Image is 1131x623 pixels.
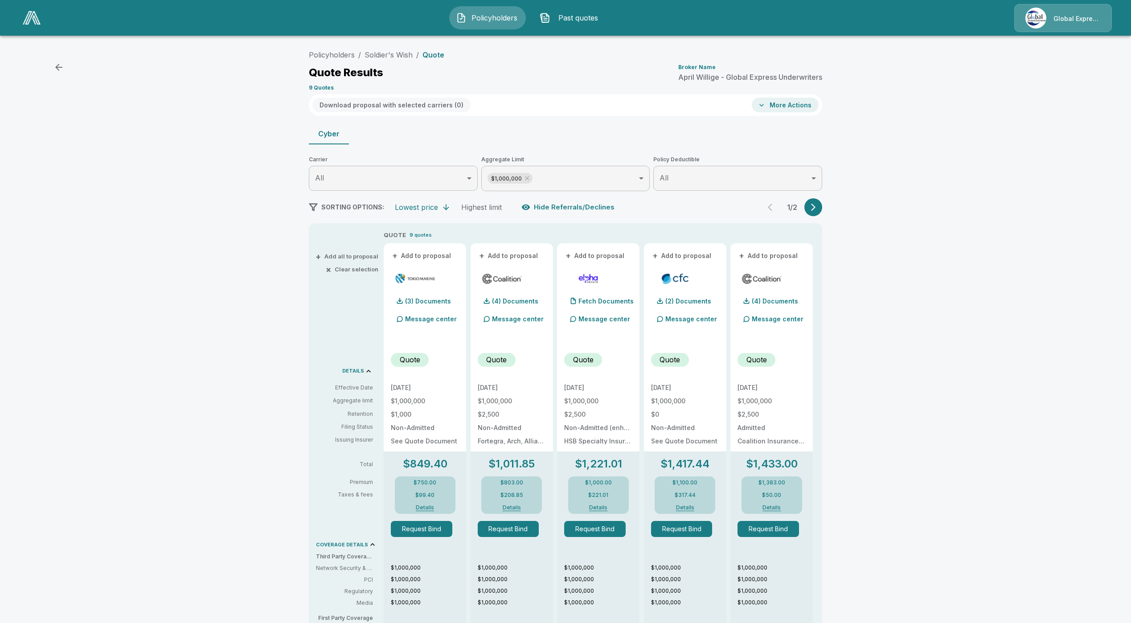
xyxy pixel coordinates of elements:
button: +Add to proposal [738,251,800,261]
img: cfccyber [655,272,696,285]
p: Coalition Insurance Solutions [738,438,806,444]
button: Hide Referrals/Declines [520,199,618,216]
p: See Quote Document [391,438,459,444]
p: Effective Date [316,384,373,392]
button: Request Bind [738,521,799,537]
div: Lowest price [395,203,438,212]
p: $1,100.00 [672,480,697,485]
p: [DATE] [651,385,719,391]
p: [DATE] [738,385,806,391]
p: Premium [316,480,380,485]
p: $208.85 [500,492,523,498]
p: Quote [486,354,507,365]
img: AA Logo [23,11,41,25]
p: Media [316,599,373,607]
p: $1,000,000 [738,564,813,572]
button: +Add all to proposal [317,254,378,259]
p: Retention [316,410,373,418]
img: coalitioncyber [481,272,523,285]
p: DETAILS [342,369,364,373]
p: QUOTE [384,231,406,240]
p: $1,000,000 [738,575,813,583]
p: $1,000.00 [585,480,612,485]
span: Past quotes [554,12,603,23]
button: Details [754,505,790,510]
p: Quote [660,354,680,365]
p: First Party Coverage [316,614,380,622]
span: + [652,253,658,259]
p: (2) Documents [665,298,711,304]
button: Cyber [309,123,349,144]
p: Non-Admitted [391,425,459,431]
p: (4) Documents [752,298,798,304]
p: $1,000,000 [478,398,546,404]
p: Network Security & Privacy Liability [316,564,373,572]
span: SORTING OPTIONS: [321,203,384,211]
button: Request Bind [478,521,539,537]
div: $1,000,000 [488,173,533,184]
span: × [326,266,331,272]
p: $1,000,000 [651,575,726,583]
div: Highest limit [461,203,502,212]
button: +Add to proposal [478,251,540,261]
button: Details [667,505,703,510]
p: $1,000,000 [564,598,639,607]
p: $1,000,000 [478,564,553,572]
p: $2,500 [564,411,632,418]
span: Request Bind [478,521,546,537]
p: $1,000,000 [738,587,813,595]
img: Policyholders Icon [456,12,467,23]
p: $1,000,000 [564,587,639,595]
p: $1,000,000 [651,598,726,607]
p: (3) Documents [405,298,451,304]
p: COVERAGE DETAILS [316,542,368,547]
p: $1,000,000 [391,398,459,404]
p: Message center [665,314,717,324]
p: 9 Quotes [309,85,334,90]
p: $1,000,000 [651,398,719,404]
button: Details [581,505,616,510]
span: Aggregate Limit [481,155,650,164]
span: All [315,173,324,182]
p: April Willige - Global Express Underwriters [678,74,822,81]
span: Request Bind [564,521,632,537]
p: $50.00 [762,492,781,498]
p: Message center [405,314,457,324]
p: Quote Results [309,67,383,78]
p: $1,000,000 [738,598,813,607]
span: $1,000,000 [488,173,525,184]
a: Policyholders [309,50,355,59]
p: $1,000,000 [651,564,726,572]
span: Request Bind [738,521,806,537]
p: (4) Documents [492,298,538,304]
p: Aggregate limit [316,397,373,405]
a: Agency IconGlobal Express Underwriters [1014,4,1112,32]
p: Filing Status [316,423,373,431]
p: $1,000,000 [651,587,726,595]
p: Global Express Underwriters [1053,14,1101,23]
button: ×Clear selection [328,266,378,272]
p: 9 quotes [410,231,432,239]
span: + [316,254,321,259]
p: $1,011.85 [488,459,535,469]
p: $750.00 [414,480,436,485]
p: $317.44 [675,492,696,498]
p: [DATE] [478,385,546,391]
p: Quote [573,354,594,365]
p: $1,433.00 [746,459,798,469]
p: $0 [651,411,719,418]
p: $1,000,000 [478,575,553,583]
p: Broker Name [678,65,716,70]
p: $1,383.00 [758,480,785,485]
p: Fetch Documents [578,298,634,304]
p: $2,500 [478,411,546,418]
button: Download proposal with selected carriers (0) [312,98,471,112]
span: Carrier [309,155,478,164]
button: Policyholders IconPolicyholders [449,6,526,29]
button: Request Bind [651,521,713,537]
li: / [358,49,361,60]
span: + [479,253,484,259]
p: HSB Specialty Insurance Company: rated "A++" by A.M. Best (20%), AXIS Surplus Insurance Company: ... [564,438,632,444]
p: $1,417.44 [660,459,709,469]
